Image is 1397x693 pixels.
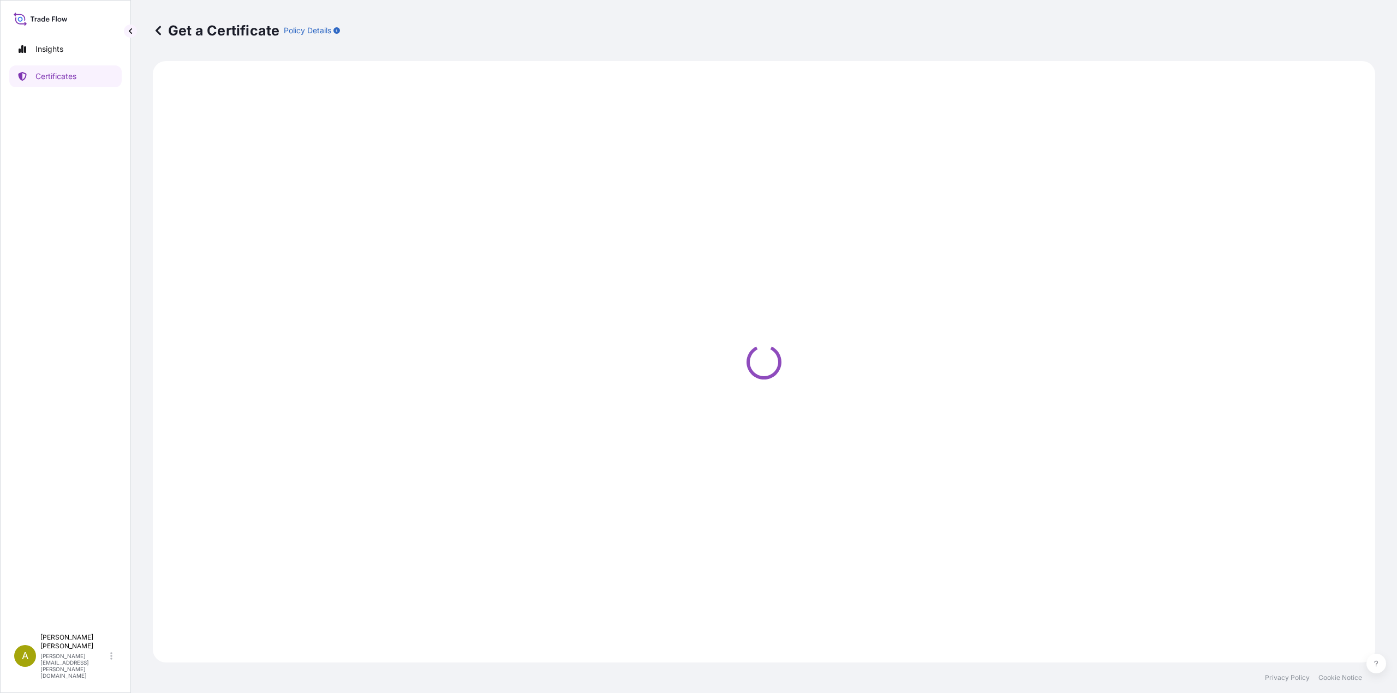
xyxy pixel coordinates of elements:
a: Certificates [9,65,122,87]
p: [PERSON_NAME][EMAIL_ADDRESS][PERSON_NAME][DOMAIN_NAME] [40,653,108,679]
p: [PERSON_NAME] [PERSON_NAME] [40,633,108,650]
a: Privacy Policy [1265,673,1310,682]
div: Loading [159,68,1369,656]
p: Policy Details [284,25,331,36]
p: Get a Certificate [153,22,279,39]
a: Cookie Notice [1318,673,1362,682]
a: Insights [9,38,122,60]
p: Certificates [35,71,76,82]
p: Insights [35,44,63,55]
span: A [22,650,28,661]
